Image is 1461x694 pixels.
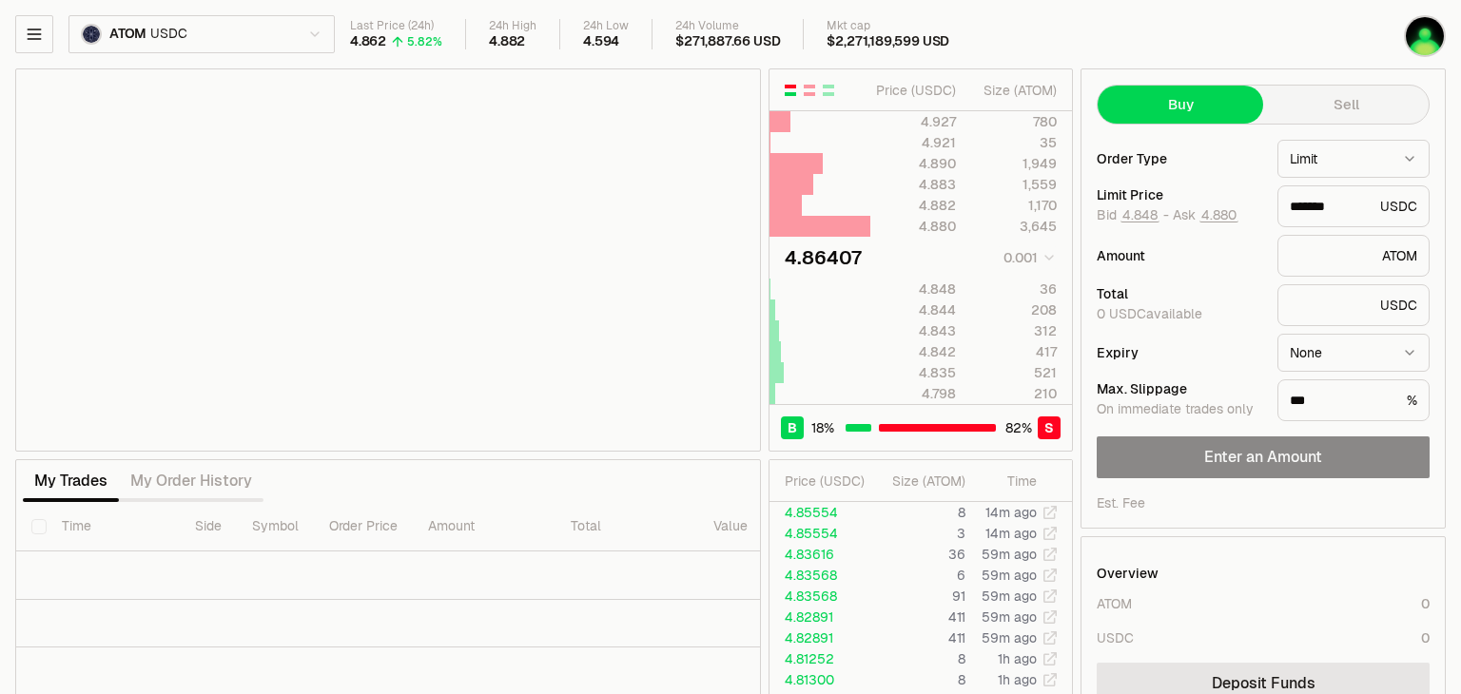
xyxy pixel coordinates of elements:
[982,608,1037,626] time: 59m ago
[350,33,386,50] div: 4.862
[871,133,956,152] div: 4.921
[1277,284,1430,326] div: USDC
[871,648,966,669] td: 8
[827,19,949,33] div: Mkt cap
[998,671,1037,688] time: 1h ago
[180,502,237,551] th: Side
[1044,418,1054,437] span: S
[871,154,956,173] div: 4.890
[998,650,1037,667] time: 1h ago
[1097,305,1202,322] span: 0 USDC available
[783,83,798,98] button: Show Buy and Sell Orders
[1263,86,1429,124] button: Sell
[785,244,862,271] div: 4.86407
[1277,140,1430,178] button: Limit
[972,363,1057,382] div: 521
[109,26,146,43] span: ATOM
[871,217,956,236] div: 4.880
[985,525,1037,542] time: 14m ago
[23,462,119,500] button: My Trades
[785,472,870,491] div: Price ( USDC )
[811,418,834,437] span: 18 %
[1173,207,1238,224] span: Ask
[972,384,1057,403] div: 210
[871,384,956,403] div: 4.798
[802,83,817,98] button: Show Sell Orders Only
[982,588,1037,605] time: 59m ago
[769,523,871,544] td: 4.85554
[972,175,1057,194] div: 1,559
[827,33,949,50] div: $2,271,189,599 USD
[998,246,1057,269] button: 0.001
[1097,346,1262,359] div: Expiry
[982,629,1037,646] time: 59m ago
[1097,207,1169,224] span: Bid -
[583,33,619,50] div: 4.594
[871,607,966,627] td: 411
[871,175,956,194] div: 4.883
[972,321,1057,340] div: 312
[871,502,966,523] td: 8
[1097,564,1159,583] div: Overview
[698,502,763,551] th: Value
[489,19,536,33] div: 24h High
[81,24,102,45] img: atom.png
[1277,235,1430,277] div: ATOM
[871,280,956,299] div: 4.848
[413,502,555,551] th: Amount
[1005,418,1032,437] span: 82 %
[769,627,871,648] td: 4.82891
[972,196,1057,215] div: 1,170
[972,154,1057,173] div: 1,949
[350,19,442,33] div: Last Price (24h)
[982,546,1037,563] time: 59m ago
[1421,628,1430,647] div: 0
[871,81,956,100] div: Price ( USDC )
[675,19,780,33] div: 24h Volume
[871,196,956,215] div: 4.882
[31,519,47,534] button: Select all
[769,586,871,607] td: 4.83568
[871,321,956,340] div: 4.843
[1097,493,1145,512] div: Est. Fee
[1097,152,1262,165] div: Order Type
[314,502,413,551] th: Order Price
[1097,401,1262,418] div: On immediate trades only
[871,342,956,361] div: 4.842
[972,133,1057,152] div: 35
[583,19,629,33] div: 24h Low
[1404,15,1446,57] img: Jean-Noel
[769,648,871,669] td: 4.81252
[47,502,180,551] th: Time
[1098,86,1263,124] button: Buy
[1120,207,1159,222] button: 4.848
[982,567,1037,584] time: 59m ago
[871,565,966,586] td: 6
[769,544,871,565] td: 4.83616
[972,300,1057,319] div: 208
[1277,379,1430,421] div: %
[769,669,871,690] td: 4.81300
[788,418,797,437] span: B
[871,523,966,544] td: 3
[871,363,956,382] div: 4.835
[1421,594,1430,613] div: 0
[871,627,966,648] td: 411
[1277,334,1430,372] button: None
[1277,185,1430,227] div: USDC
[555,502,698,551] th: Total
[871,300,956,319] div: 4.844
[972,280,1057,299] div: 36
[1097,382,1262,395] div: Max. Slippage
[871,669,966,690] td: 8
[1097,628,1134,647] div: USDC
[769,502,871,523] td: 4.85554
[972,342,1057,361] div: 417
[769,565,871,586] td: 4.83568
[1097,287,1262,300] div: Total
[150,26,186,43] span: USDC
[1199,207,1238,222] button: 4.880
[871,586,966,607] td: 91
[871,544,966,565] td: 36
[972,81,1057,100] div: Size ( ATOM )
